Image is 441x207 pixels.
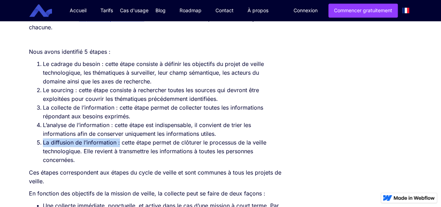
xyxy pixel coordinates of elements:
a: étapes du cycle de veille [79,15,144,22]
a: Connexion [288,4,323,17]
p: En fonction des objectifs de la mission de veille, la collecte peut se faire de deux façons : [29,189,282,198]
div: Cas d'usage [120,7,149,14]
p: Nous avons identifié 5 étapes : [29,47,282,56]
li: Le sourcing : cette étape consiste à rechercher toutes les sources qui devront être exploitées po... [43,86,282,103]
p: ‍ [29,35,282,44]
li: La collecte de l’information : cette étape permet de collecter toutes les informations répondant ... [43,103,282,121]
a: home [35,4,57,17]
a: Commencer gratuitement [328,3,398,17]
li: La diffusion de l’information : cette étape permet de clôturer le processus de la veille technolo... [43,138,282,164]
li: Le cadrage du besoin : cette étape consiste à définir les objectifs du projet de veille technolog... [43,60,282,86]
p: Ces étapes correspondent aux étapes du cycle de veille et sont communes à tous les projets de vei... [29,168,282,185]
li: L’analyse de l’information : cette étape est indispensable, il convient de trier les informations... [43,121,282,138]
img: Made in Webflow [394,196,435,200]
